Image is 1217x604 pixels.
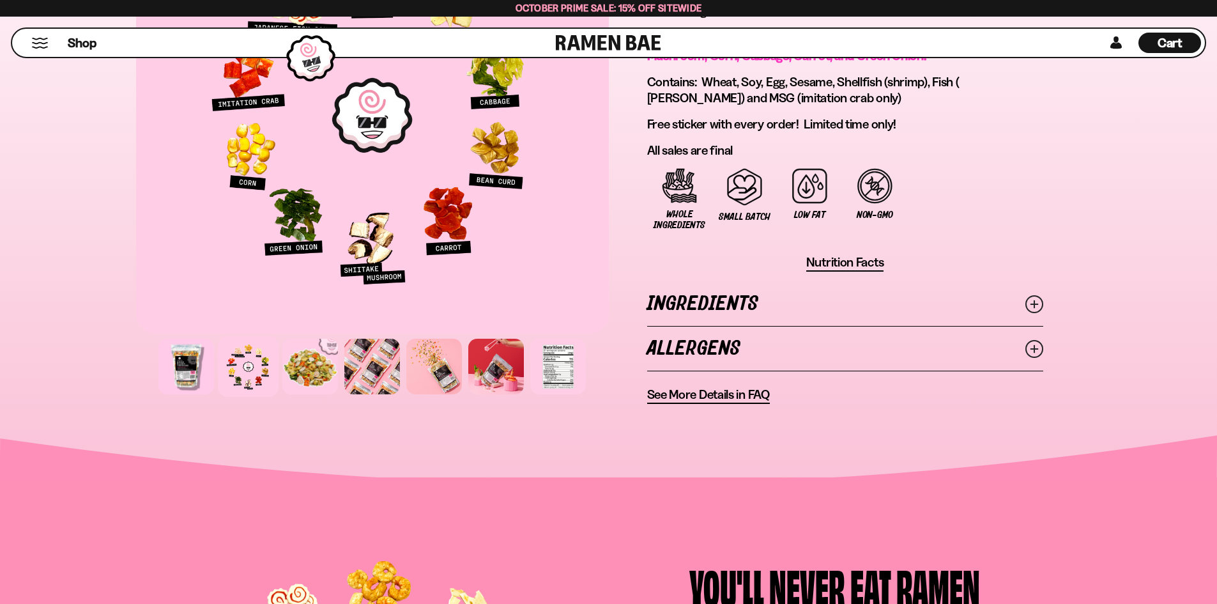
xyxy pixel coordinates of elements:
a: Allergens [647,327,1043,371]
span: Cart [1158,35,1183,50]
span: Low Fat [794,210,825,221]
button: Nutrition Facts [806,254,884,272]
span: Small Batch [719,212,770,222]
a: Ingredients [647,282,1043,326]
p: All sales are final [647,143,1043,159]
span: Non-GMO [857,210,893,221]
a: Shop [68,33,96,53]
div: Cart [1138,29,1201,57]
a: See More Details in FAQ [647,387,770,404]
span: Whole Ingredients [654,209,706,231]
button: Mobile Menu Trigger [31,38,49,49]
span: Shop [68,35,96,52]
p: Free sticker with every order! Limited time only! [647,116,1043,132]
span: Contains: Wheat, Soy, Egg, Sesame, Shellfish (shrimp), Fish ( [PERSON_NAME]) and MSG (imitation c... [647,74,960,105]
span: October Prime Sale: 15% off Sitewide [516,2,702,14]
span: See More Details in FAQ [647,387,770,403]
span: Nutrition Facts [806,254,884,270]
